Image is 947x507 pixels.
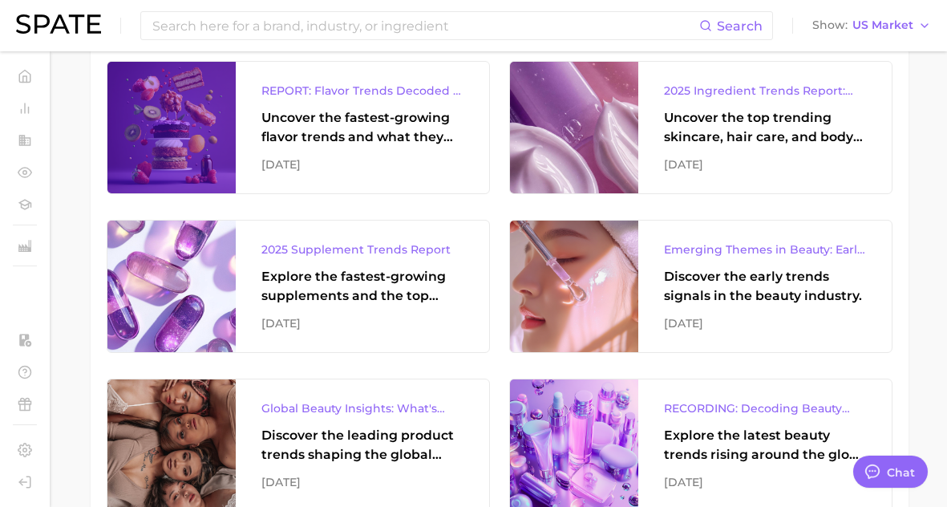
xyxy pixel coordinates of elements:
div: Explore the fastest-growing supplements and the top wellness concerns driving consumer demand [261,267,463,306]
a: Log out. Currently logged in with e-mail addison@spate.nyc. [13,470,37,494]
div: RECORDING: Decoding Beauty Trends & Platform Dynamics on Google, TikTok & Instagram [664,399,866,418]
div: [DATE] [664,473,866,492]
input: Search here for a brand, industry, or ingredient [151,12,699,39]
div: Discover the leading product trends shaping the global beauty market. [261,426,463,464]
div: 2025 Ingredient Trends Report: The Ingredients Defining Beauty in [DATE] [664,81,866,100]
div: [DATE] [664,155,866,174]
a: REPORT: Flavor Trends Decoded - What's New & What's Next According to TikTok & GoogleUncover the ... [107,61,490,194]
div: 2025 Supplement Trends Report [261,240,463,259]
div: [DATE] [261,155,463,174]
div: Discover the early trends signals in the beauty industry. [664,267,866,306]
a: 2025 Supplement Trends ReportExplore the fastest-growing supplements and the top wellness concern... [107,220,490,353]
div: [DATE] [261,473,463,492]
a: Emerging Themes in Beauty: Early Trend Signals with Big PotentialDiscover the early trends signal... [509,220,892,353]
div: [DATE] [664,314,866,333]
button: ShowUS Market [808,15,935,36]
div: Explore the latest beauty trends rising around the globe and gain a clear understanding of consum... [664,426,866,464]
div: Emerging Themes in Beauty: Early Trend Signals with Big Potential [664,240,866,259]
div: Uncover the top trending skincare, hair care, and body care ingredients capturing attention on Go... [664,108,866,147]
a: 2025 Ingredient Trends Report: The Ingredients Defining Beauty in [DATE]Uncover the top trending ... [509,61,892,194]
span: Search [717,18,763,34]
div: [DATE] [261,314,463,333]
div: Global Beauty Insights: What's Trending & What's Ahead? [261,399,463,418]
span: Show [812,21,848,30]
div: REPORT: Flavor Trends Decoded - What's New & What's Next According to TikTok & Google [261,81,463,100]
img: SPATE [16,14,101,34]
div: Uncover the fastest-growing flavor trends and what they signal about evolving consumer tastes. [261,108,463,147]
span: US Market [852,21,913,30]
